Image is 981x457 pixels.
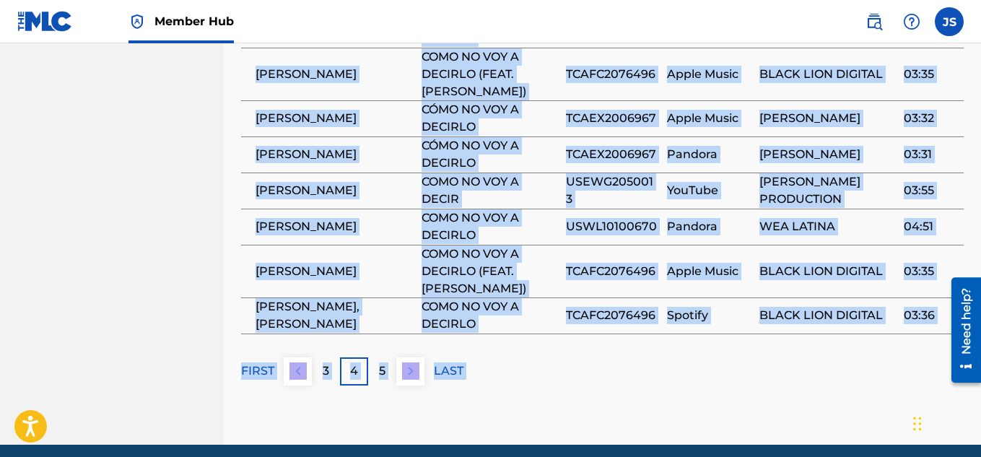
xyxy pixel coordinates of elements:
[566,218,660,235] span: USWL10100670
[256,298,414,333] span: [PERSON_NAME],[PERSON_NAME]
[154,13,234,30] span: Member Hub
[904,66,956,83] span: 03:35
[256,146,414,163] span: [PERSON_NAME]
[904,146,956,163] span: 03:31
[323,362,329,380] p: 3
[759,66,897,83] span: BLACK LION DIGITAL
[402,362,419,380] img: right
[667,307,752,324] span: Spotify
[422,245,559,297] span: COMO NO VOY A DECIRLO (FEAT. [PERSON_NAME])
[17,11,73,32] img: MLC Logo
[379,362,385,380] p: 5
[566,66,660,83] span: TCAFC2076496
[904,110,956,127] span: 03:32
[566,263,660,280] span: TCAFC2076496
[667,146,752,163] span: Pandora
[256,110,414,127] span: [PERSON_NAME]
[256,182,414,199] span: [PERSON_NAME]
[256,263,414,280] span: [PERSON_NAME]
[759,263,897,280] span: BLACK LION DIGITAL
[241,362,274,380] p: FIRST
[904,307,956,324] span: 03:36
[350,362,358,380] p: 4
[909,388,981,457] div: Widget de chat
[566,146,660,163] span: TCAEX2006967
[566,173,660,208] span: USEWG2050013
[128,13,146,30] img: Top Rightsholder
[256,66,414,83] span: [PERSON_NAME]
[422,48,559,100] span: COMO NO VOY A DECIRLO (FEAT. [PERSON_NAME])
[667,263,752,280] span: Apple Music
[422,209,559,244] span: COMO NO VOY A DECIRLO
[566,110,660,127] span: TCAEX2006967
[860,7,889,36] a: Public Search
[667,182,752,199] span: YouTube
[289,362,307,380] img: left
[935,7,964,36] div: User Menu
[667,110,752,127] span: Apple Music
[759,110,897,127] span: [PERSON_NAME]
[759,218,897,235] span: WEA LATINA
[903,13,920,30] img: help
[759,146,897,163] span: [PERSON_NAME]
[566,307,660,324] span: TCAFC2076496
[256,218,414,235] span: [PERSON_NAME]
[667,218,752,235] span: Pandora
[422,137,559,172] span: CÓMO NO VOY A DECIRLO
[909,388,981,457] iframe: Chat Widget
[904,263,956,280] span: 03:35
[667,66,752,83] span: Apple Music
[434,362,463,380] p: LAST
[897,7,926,36] div: Help
[904,182,956,199] span: 03:55
[422,101,559,136] span: CÓMO NO VOY A DECIRLO
[904,218,956,235] span: 04:51
[422,173,559,208] span: COMO NO VOY A DECIR
[866,13,883,30] img: search
[759,173,897,208] span: [PERSON_NAME] PRODUCTION
[422,298,559,333] span: COMO NO VOY A DECIRLO
[941,272,981,388] iframe: Resource Center
[913,402,922,445] div: Arrastrar
[759,307,897,324] span: BLACK LION DIGITAL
